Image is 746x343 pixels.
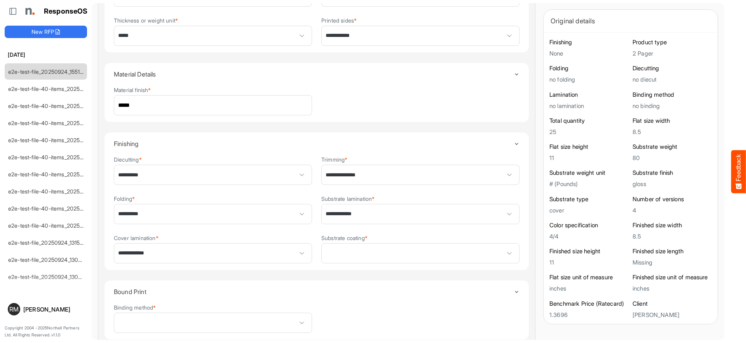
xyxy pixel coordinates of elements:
span: RM [9,306,19,312]
h6: [DATE] [5,50,87,59]
label: Thickness or weight unit [114,17,178,23]
h5: gloss [633,181,712,187]
h4: Material Details [114,71,514,78]
label: Cover lamination [114,235,159,241]
label: Material finish [114,87,151,93]
a: e2e-test-file-40-items_20250924_132227 [8,188,112,195]
h5: inches [549,285,629,292]
h5: 2 Pager [633,50,712,57]
summary: Toggle content [114,63,519,85]
h6: Diecutting [633,64,712,72]
h5: cover [549,207,629,214]
h6: Substrate weight unit [549,169,629,177]
h4: Finishing [114,140,514,147]
h4: Bound Print [114,288,514,295]
a: e2e-test-file_20250924_130935 [8,256,88,263]
h6: Finishing [549,38,629,46]
a: e2e-test-file-40-items_20250924_131750 [8,222,112,229]
a: e2e-test-file-40-items_20250924_154244 [8,85,114,92]
div: [PERSON_NAME] [23,306,84,312]
h6: Folding [549,64,629,72]
h6: Flat size unit of measure [549,273,629,281]
h6: Total quantity [549,117,629,125]
h5: Missing [633,259,712,266]
a: e2e-test-file-40-items_20250924_134702 [8,137,113,143]
h5: 8.5 [633,233,712,240]
label: Folding [114,196,135,202]
h5: 4 [633,207,712,214]
h5: None [549,50,629,57]
button: Feedback [731,150,746,193]
h6: Flat size height [549,143,629,151]
label: Binding method [114,305,156,310]
h5: 4/4 [549,233,629,240]
h6: Substrate type [549,195,629,203]
label: Substrate coating [321,235,368,241]
h6: Color specification [549,221,629,229]
a: e2e-test-file-40-items_20250924_152927 [8,120,112,126]
h6: Benchmark Price (Ratecard) [549,300,629,308]
h5: 11 [549,155,629,161]
div: Original details [551,16,711,26]
label: Printed sides [321,17,357,23]
h5: 1.3696 [549,312,629,318]
p: Copyright 2004 - 2025 Northell Partners Ltd. All Rights Reserved. v 1.1.0 [5,325,87,338]
a: e2e-test-file-40-items_20250924_133443 [8,154,113,160]
h5: 8.5 [633,129,712,135]
h6: Finished size length [633,247,712,255]
a: e2e-test-file-40-items_20250924_132033 [8,205,113,212]
h6: Finished size unit of measure [633,273,712,281]
h1: ResponseOS [44,7,88,16]
button: New RFP [5,26,87,38]
label: Diecutting [114,157,142,162]
label: Substrate lamination [321,196,375,202]
h6: Lamination [549,91,629,99]
h5: 25 [549,129,629,135]
h5: no folding [549,76,629,83]
h5: # (Pounds) [549,181,629,187]
h6: Substrate finish [633,169,712,177]
h6: Substrate weight [633,143,712,151]
h5: inches [633,285,712,292]
a: e2e-test-file_20250924_155106 [8,68,87,75]
h5: no diecut [633,76,712,83]
h6: Finished size height [549,247,629,255]
h6: Number of versions [633,195,712,203]
summary: Toggle content [114,132,519,155]
h6: Binding method [633,91,712,99]
a: e2e-test-file_20250924_131520 [8,239,87,246]
a: e2e-test-file-40-items_20250924_154112 [8,103,111,109]
h5: 11 [549,259,629,266]
h6: Flat size width [633,117,712,125]
a: e2e-test-file-40-items_20250924_132534 [8,171,113,178]
summary: Toggle content [114,280,519,303]
h6: Client [633,300,712,308]
a: e2e-test-file_20250924_130824 [8,273,88,280]
h5: 80 [633,155,712,161]
img: Northell [21,3,37,19]
h5: no lamination [549,103,629,109]
h6: Finished size width [633,221,712,229]
h5: [PERSON_NAME] [633,312,712,318]
h6: Product type [633,38,712,46]
h5: no binding [633,103,712,109]
label: Trimming [321,157,347,162]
